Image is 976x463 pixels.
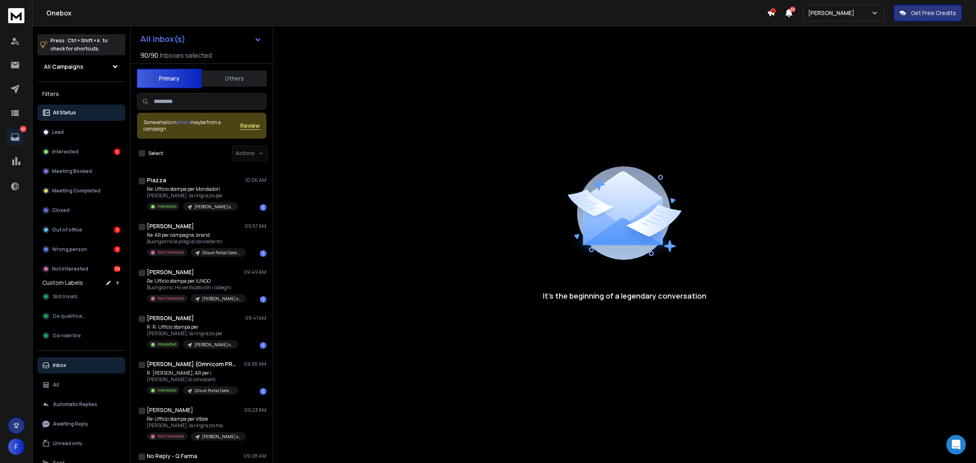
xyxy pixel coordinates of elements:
[37,377,125,393] button: All
[52,227,82,233] p: Out of office
[52,149,78,155] p: Interested
[147,422,244,429] p: [PERSON_NAME], la ringrazio ma
[114,246,120,253] div: 9
[147,376,238,383] p: [PERSON_NAME] di conoscerti.
[157,387,176,393] p: Interested
[202,250,241,256] p: Dilium Portal Gate - agenzie di marketing
[42,279,83,287] h3: Custom Labels
[52,168,92,175] p: Meeting Booked
[53,401,97,408] p: Automatic Replies
[194,388,233,394] p: Dilium Portal Gate - campagna orizzontale
[946,435,966,454] div: Open Intercom Messenger
[147,360,236,368] h1: [PERSON_NAME] (Omnicom PR Group)
[147,268,194,276] h1: [PERSON_NAME]
[147,176,166,184] h1: Piazza
[244,361,266,367] p: 09:36 AM
[147,324,238,330] p: R: R: Ufficio stampa per
[37,105,125,121] button: All Status
[244,453,266,459] p: 09:08 AM
[114,227,120,233] div: 9
[157,295,184,301] p: Not Interested
[8,8,24,23] img: logo
[53,421,88,427] p: Awaiting Reply
[53,332,81,339] span: Da risentire
[147,330,238,337] p: [PERSON_NAME], la ringrazio per
[53,382,59,388] p: All
[543,290,706,301] p: It’s the beginning of a legendary conversation
[160,50,212,60] h3: Inboxes selected
[808,9,858,17] p: [PERSON_NAME]
[37,124,125,140] button: Lead
[894,5,962,21] button: Get Free Credits
[147,278,244,284] p: Re: Ufficio stampa per IUNGO
[790,7,795,12] span: 35
[911,9,956,17] p: Get Free Credits
[147,186,238,192] p: Re: Ufficio stampa per Mondadori
[144,119,240,132] div: Some emails in maybe from a campaign
[147,370,238,376] p: R: [PERSON_NAME], AR per i
[8,439,24,455] button: F
[148,150,163,157] label: Select
[44,63,83,71] h1: All Campaigns
[52,266,88,272] p: Not Interested
[52,246,87,253] p: Wrong person
[202,434,241,440] p: [PERSON_NAME] settembre
[37,308,125,324] button: Da qualificare
[147,314,194,322] h1: [PERSON_NAME]
[240,122,260,130] button: Review
[260,296,266,303] div: 1
[37,183,125,199] button: Meeting Completed
[37,88,125,100] h3: Filters
[147,238,244,245] p: Buongiorno la pregi di cancellarmi
[114,266,120,272] div: 39
[114,149,120,155] div: 5
[147,406,193,414] h1: [PERSON_NAME]
[137,69,202,88] button: Primary
[147,222,194,230] h1: [PERSON_NAME]
[245,177,266,183] p: 10:06 AM
[245,223,266,229] p: 09:57 AM
[53,313,87,319] span: Da qualificare
[147,192,238,199] p: [PERSON_NAME] ,la ringrazio per
[245,315,266,321] p: 09:41 AM
[37,222,125,238] button: Out of office9
[37,241,125,258] button: Wrong person9
[147,416,244,422] p: Re: Ufficio stampa per Vitale
[20,126,26,132] p: 62
[52,207,70,214] p: Closed
[53,362,66,369] p: Inbox
[260,388,266,395] div: 1
[37,357,125,373] button: Inbox
[7,129,23,145] a: 62
[140,35,185,43] h1: All Inbox(s)
[37,416,125,432] button: Awaiting Reply
[53,109,76,116] p: All Status
[202,296,241,302] p: [PERSON_NAME] settembre
[194,342,233,348] p: [PERSON_NAME] settembre
[134,31,268,47] button: All Inbox(s)
[37,288,125,305] button: Slot Inviati
[53,440,83,447] p: Unread only
[46,8,767,18] h1: Onebox
[50,37,108,53] p: Press to check for shortcuts.
[157,433,184,439] p: Not Interested
[194,204,233,210] p: [PERSON_NAME] settembre
[260,342,266,349] div: 1
[37,396,125,413] button: Automatic Replies
[260,250,266,257] div: 1
[147,452,197,460] h1: No Reply - Q Farma
[37,202,125,218] button: Closed
[37,144,125,160] button: Interested5
[260,204,266,211] div: 1
[53,293,77,300] span: Slot Inviati
[244,407,266,413] p: 09:23 AM
[37,435,125,452] button: Unread only
[244,269,266,275] p: 09:49 AM
[37,59,125,75] button: All Campaigns
[66,36,101,45] span: Ctrl + Shift + k
[202,70,267,87] button: Others
[157,341,176,347] p: Interested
